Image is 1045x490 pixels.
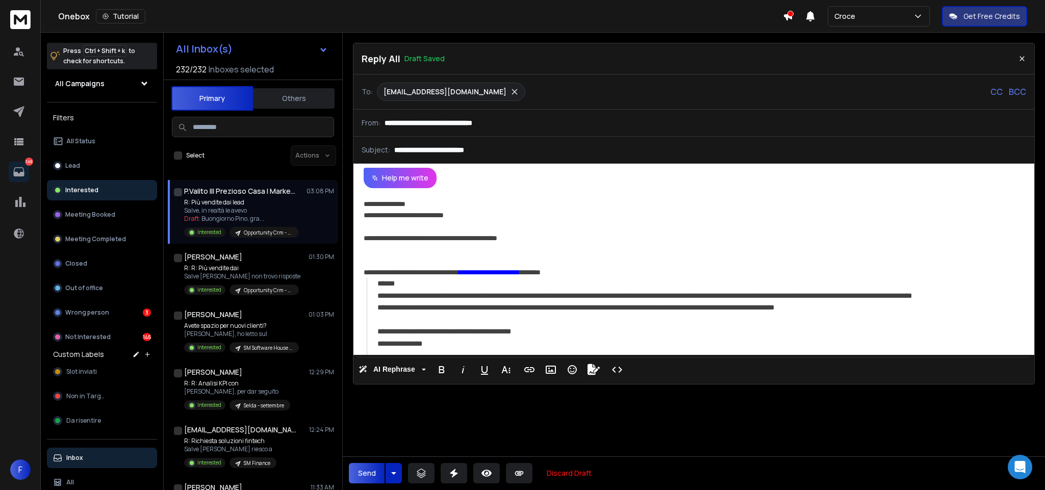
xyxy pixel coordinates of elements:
span: Non in Target [66,392,107,400]
button: Emoticons [563,359,582,380]
p: Croce [834,11,859,21]
p: Interested [197,286,221,294]
p: Not Interested [65,333,111,341]
button: Discard Draft [539,463,600,483]
a: 149 [9,162,29,182]
h3: Inboxes selected [209,63,274,75]
p: Avete spazio per nuovi clienti? [184,322,299,330]
div: Open Intercom Messenger [1008,455,1032,479]
button: Underline (Ctrl+U) [475,359,494,380]
span: Draft: [184,214,200,223]
button: Code View [607,359,627,380]
button: Primary [171,86,253,111]
button: Meeting Completed [47,229,157,249]
button: AI Rephrase [356,359,428,380]
p: [PERSON_NAME], per dar seguito [184,388,290,396]
button: F [10,459,31,480]
p: 01:30 PM [309,253,334,261]
p: R: Più vendite dai lead [184,198,299,207]
p: Inbox [66,454,83,462]
p: Opportunity Crm - arredamento ottobre [244,229,293,237]
h1: P.Valito III Prezioso Casa I Marketing [184,186,296,196]
button: Send [349,463,385,483]
span: Ctrl + Shift + k [83,45,126,57]
button: All Inbox(s) [168,39,336,59]
button: Not Interested146 [47,327,157,347]
p: SM Finance [244,459,270,467]
button: Bold (Ctrl+B) [432,359,451,380]
p: Interested [197,344,221,351]
p: R: Richiesta soluzioni fintech [184,437,276,445]
button: Non in Target [47,386,157,406]
p: R: R: Più vendite dai [184,264,300,272]
button: Signature [584,359,603,380]
p: SM Software House & IT - ottobre [244,344,293,352]
button: Italic (Ctrl+I) [453,359,473,380]
p: Interested [197,459,221,467]
button: Interested [47,180,157,200]
button: Get Free Credits [942,6,1027,27]
h1: All Inbox(s) [176,44,233,54]
p: Reply All [362,51,400,66]
div: 146 [143,333,151,341]
h1: [PERSON_NAME] [184,367,242,377]
p: [EMAIL_ADDRESS][DOMAIN_NAME] [384,87,506,97]
h3: Filters [47,111,157,125]
p: 149 [25,158,33,166]
p: Interested [65,186,98,194]
button: Wrong person3 [47,302,157,323]
p: R: R: Analisi KPI con [184,379,290,388]
p: From: [362,118,380,128]
p: Meeting Booked [65,211,115,219]
p: CC [990,86,1003,98]
p: Opportunity Crm - arredamento ottobre [244,287,293,294]
p: 03:08 PM [307,187,334,195]
button: Tutorial [96,9,145,23]
p: Selda - settembre [244,402,284,409]
button: Closed [47,253,157,274]
button: Help me write [364,168,437,188]
p: 01:03 PM [309,311,334,319]
button: All Campaigns [47,73,157,94]
button: All Status [47,131,157,151]
p: Press to check for shortcuts. [63,46,135,66]
button: Insert Link (Ctrl+K) [520,359,539,380]
button: Meeting Booked [47,204,157,225]
button: Da risentire [47,410,157,431]
p: 12:24 PM [309,426,334,434]
p: All Status [66,137,95,145]
span: 232 / 232 [176,63,207,75]
p: To: [362,87,373,97]
p: Interested [197,401,221,409]
h1: [PERSON_NAME] [184,252,242,262]
h3: Custom Labels [53,349,104,359]
p: Salve, in realtà le avevo [184,207,299,215]
button: Lead [47,156,157,176]
span: Slot inviati [66,368,97,376]
span: AI Rephrase [371,365,417,374]
p: Get Free Credits [963,11,1020,21]
p: Out of office [65,284,103,292]
p: BCC [1009,86,1026,98]
p: Draft Saved [404,54,445,64]
p: All [66,478,74,486]
button: Others [253,87,335,110]
p: Salve [PERSON_NAME] non trovo risposte [184,272,300,280]
span: Da risentire [66,417,101,425]
button: Insert Image (Ctrl+P) [541,359,560,380]
button: Slot inviati [47,362,157,382]
p: Wrong person [65,308,109,317]
button: Out of office [47,278,157,298]
button: More Text [496,359,516,380]
div: Onebox [58,9,783,23]
p: Subject: [362,145,390,155]
h1: [EMAIL_ADDRESS][DOMAIN_NAME] [184,425,296,435]
h1: [PERSON_NAME] [184,310,242,320]
div: 3 [143,308,151,317]
p: [PERSON_NAME], ho letto sul [184,330,299,338]
label: Select [186,151,205,160]
p: Closed [65,260,87,268]
button: Inbox [47,448,157,468]
h1: All Campaigns [55,79,105,89]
